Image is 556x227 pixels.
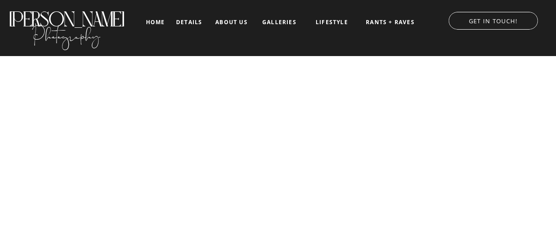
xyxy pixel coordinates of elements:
[213,19,250,26] a: about us
[365,19,416,26] a: RANTS + RAVES
[260,19,298,26] a: galleries
[439,15,547,24] a: GET IN TOUCH!
[145,19,166,25] a: home
[309,19,355,26] a: LIFESTYLE
[8,7,125,22] a: [PERSON_NAME]
[8,18,125,48] a: Photography
[176,19,202,25] a: details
